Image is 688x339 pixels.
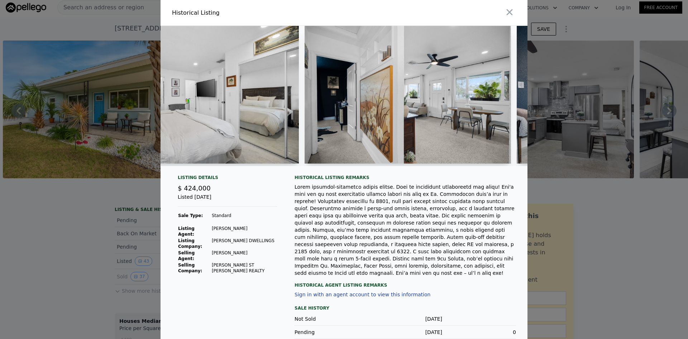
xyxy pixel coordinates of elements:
[178,250,195,261] strong: Selling Agent:
[295,183,516,277] div: Lorem ipsumdol-sitametco adipis elitse. Doei te incididunt utlaboreetd mag aliqu! Eni'a mini ven ...
[178,226,195,237] strong: Listing Agent:
[211,237,277,250] td: [PERSON_NAME] DWELLINGS
[178,193,277,207] div: Listed [DATE]
[295,175,516,180] div: Historical Listing remarks
[211,250,277,262] td: [PERSON_NAME]
[295,315,368,322] div: Not Sold
[295,292,430,297] button: Sign in with an agent account to view this information
[295,277,516,288] div: Historical Agent Listing Remarks
[211,225,277,237] td: [PERSON_NAME]
[172,9,341,17] div: Historical Listing
[178,263,202,273] strong: Selling Company:
[295,304,516,312] div: Sale History
[178,175,277,183] div: Listing Details
[178,213,203,218] strong: Sale Type:
[211,212,277,219] td: Standard
[368,329,442,336] div: [DATE]
[295,329,368,336] div: Pending
[305,26,511,164] img: Property Img
[368,315,442,322] div: [DATE]
[211,262,277,274] td: [PERSON_NAME] ST [PERSON_NAME] REALTY
[92,26,299,164] img: Property Img
[178,238,202,249] strong: Listing Company:
[442,329,516,336] div: 0
[178,184,211,192] span: $ 424,000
